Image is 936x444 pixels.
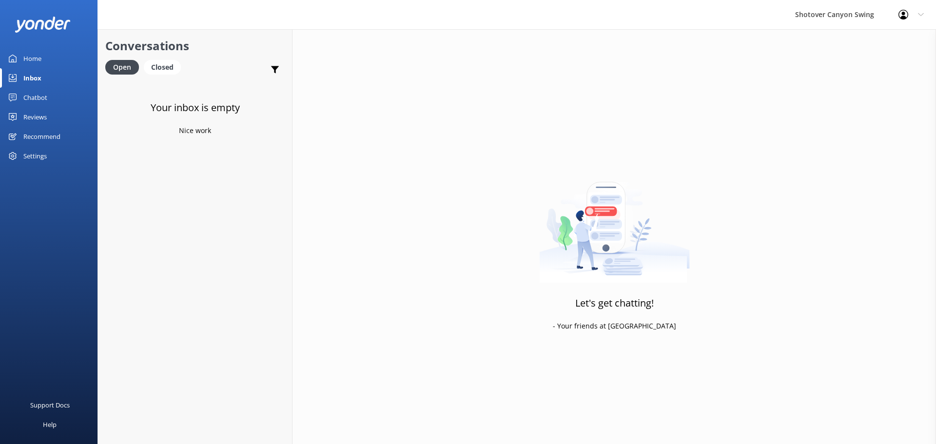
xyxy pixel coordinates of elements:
[43,415,57,434] div: Help
[23,49,41,68] div: Home
[575,295,654,311] h3: Let's get chatting!
[23,127,60,146] div: Recommend
[105,61,144,72] a: Open
[23,88,47,107] div: Chatbot
[23,68,41,88] div: Inbox
[179,125,211,136] p: Nice work
[23,107,47,127] div: Reviews
[539,161,690,283] img: artwork of a man stealing a conversation from at giant smartphone
[105,37,285,55] h2: Conversations
[151,100,240,116] h3: Your inbox is empty
[15,17,71,33] img: yonder-white-logo.png
[23,146,47,166] div: Settings
[144,60,181,75] div: Closed
[105,60,139,75] div: Open
[144,61,186,72] a: Closed
[30,395,70,415] div: Support Docs
[553,321,676,331] p: - Your friends at [GEOGRAPHIC_DATA]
